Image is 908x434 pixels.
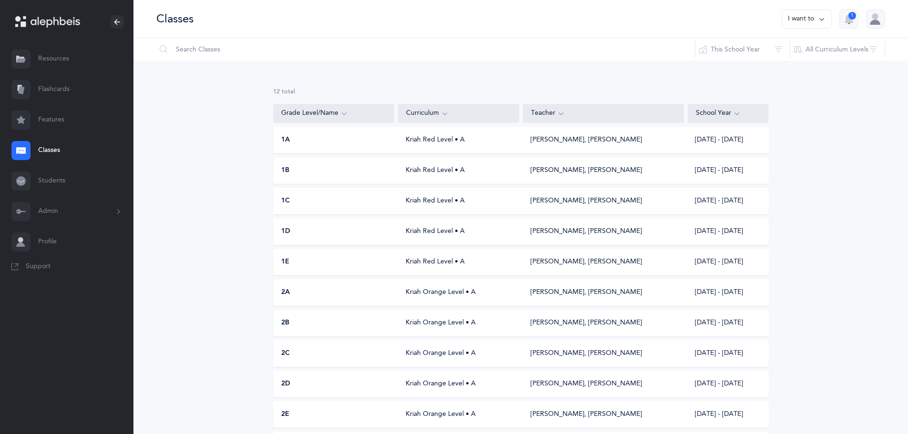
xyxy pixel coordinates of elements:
[687,288,768,297] div: [DATE] - [DATE]
[839,10,858,29] button: 1
[687,166,768,175] div: [DATE] - [DATE]
[281,196,290,206] span: 1C
[687,227,768,236] div: [DATE] - [DATE]
[398,227,519,236] div: Kriah Red Level • A
[687,410,768,419] div: [DATE] - [DATE]
[531,166,642,175] div: [PERSON_NAME], [PERSON_NAME]
[398,257,519,267] div: Kriah Red Level • A
[531,410,642,419] div: [PERSON_NAME], [PERSON_NAME]
[281,318,289,328] span: 2B
[26,262,51,272] span: Support
[687,257,768,267] div: [DATE] - [DATE]
[398,166,519,175] div: Kriah Red Level • A
[273,88,769,96] div: 12
[281,135,290,145] span: 1A
[790,38,885,61] button: All Curriculum Levels
[281,166,289,175] span: 1B
[531,318,642,328] div: [PERSON_NAME], [PERSON_NAME]
[282,88,295,95] span: total
[281,410,289,419] span: 2E
[281,227,290,236] span: 1D
[687,379,768,389] div: [DATE] - [DATE]
[156,38,695,61] input: Search Classes
[687,135,768,145] div: [DATE] - [DATE]
[406,108,511,119] div: Curriculum
[687,318,768,328] div: [DATE] - [DATE]
[531,108,676,119] div: Teacher
[281,349,290,358] span: 2C
[281,379,290,389] span: 2D
[398,318,519,328] div: Kriah Orange Level • A
[398,135,519,145] div: Kriah Red Level • A
[281,288,290,297] span: 2A
[531,349,642,358] div: [PERSON_NAME], [PERSON_NAME]
[398,288,519,297] div: Kriah Orange Level • A
[531,257,642,267] div: [PERSON_NAME], [PERSON_NAME]
[531,379,642,389] div: [PERSON_NAME], [PERSON_NAME]
[156,11,194,27] div: Classes
[531,288,642,297] div: [PERSON_NAME], [PERSON_NAME]
[398,196,519,206] div: Kriah Red Level • A
[398,410,519,419] div: Kriah Orange Level • A
[687,196,768,206] div: [DATE] - [DATE]
[696,108,761,119] div: School Year
[281,257,289,267] span: 1E
[398,349,519,358] div: Kriah Orange Level • A
[782,10,832,29] button: I want to
[398,379,519,389] div: Kriah Orange Level • A
[695,38,790,61] button: This School Year
[531,135,642,145] div: [PERSON_NAME], [PERSON_NAME]
[687,349,768,358] div: [DATE] - [DATE]
[531,196,642,206] div: [PERSON_NAME], [PERSON_NAME]
[281,108,386,119] div: Grade Level/Name
[531,227,642,236] div: [PERSON_NAME], [PERSON_NAME]
[848,12,856,20] div: 1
